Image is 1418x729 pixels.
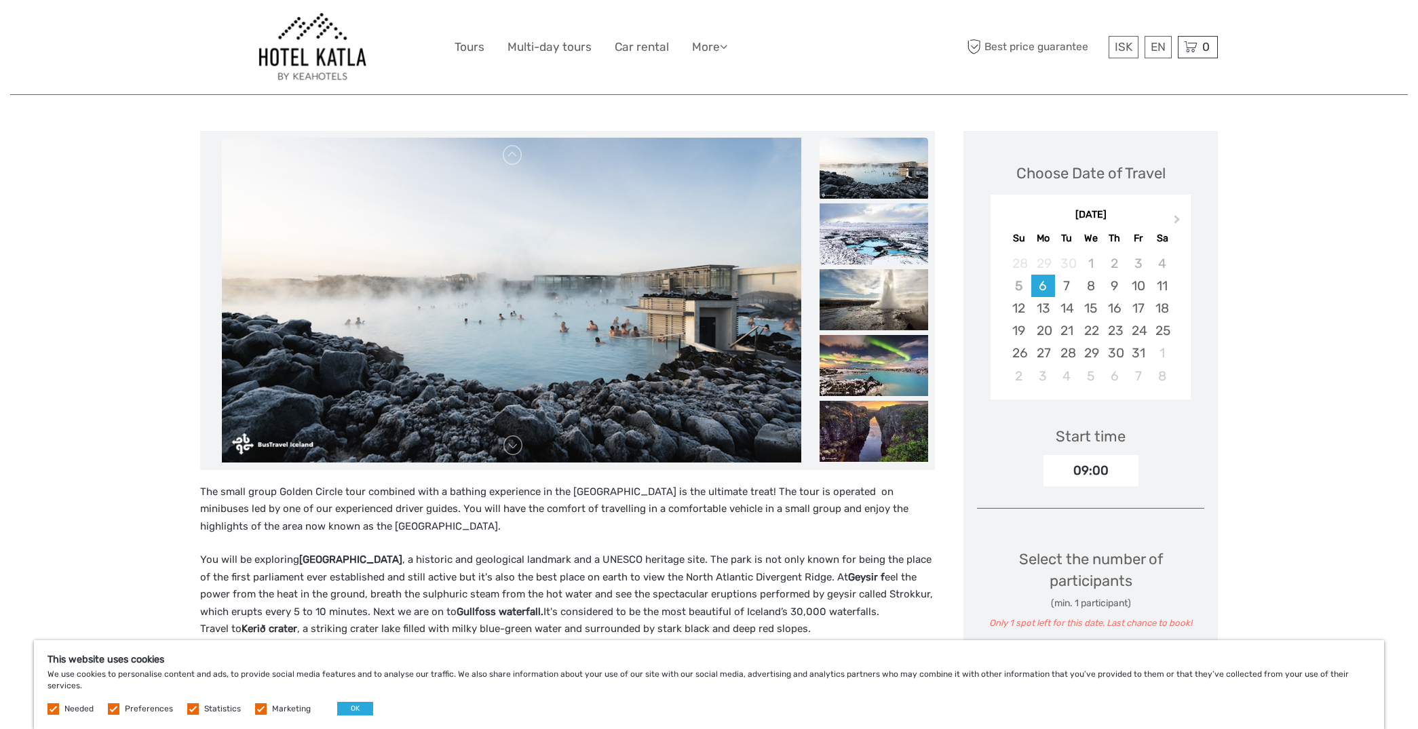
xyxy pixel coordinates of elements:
[820,269,928,330] img: 6e04dd7c0e4d4fc499d456a8b0d64eb9_slider_thumbnail.jpeg
[692,37,727,57] a: More
[1079,319,1103,342] div: Choose Wednesday, October 22nd, 2025
[1103,365,1126,387] div: Choose Thursday, November 6th, 2025
[1031,365,1055,387] div: Choose Monday, November 3rd, 2025
[1168,212,1189,233] button: Next Month
[1031,229,1055,248] div: Mo
[1016,163,1166,184] div: Choose Date of Travel
[1150,252,1174,275] div: Not available Saturday, October 4th, 2025
[820,138,928,199] img: 48cb146e002b48cdac539cb9429ec25b_slider_thumbnail.jpeg
[1126,275,1150,297] div: Choose Friday, October 10th, 2025
[1126,252,1150,275] div: Not available Friday, October 3rd, 2025
[1055,365,1079,387] div: Choose Tuesday, November 4th, 2025
[1055,275,1079,297] div: Choose Tuesday, October 7th, 2025
[1150,229,1174,248] div: Sa
[1103,342,1126,364] div: Choose Thursday, October 30th, 2025
[1043,455,1138,486] div: 09:00
[1079,342,1103,364] div: Choose Wednesday, October 29th, 2025
[1055,252,1079,275] div: Not available Tuesday, September 30th, 2025
[1150,297,1174,319] div: Choose Saturday, October 18th, 2025
[991,208,1191,222] div: [DATE]
[963,36,1105,58] span: Best price guarantee
[1150,342,1174,364] div: Choose Saturday, November 1st, 2025
[125,703,173,715] label: Preferences
[848,571,885,583] strong: Geysir f
[1126,229,1150,248] div: Fr
[1007,319,1031,342] div: Choose Sunday, October 19th, 2025
[1103,319,1126,342] div: Choose Thursday, October 23rd, 2025
[1126,319,1150,342] div: Choose Friday, October 24th, 2025
[1031,297,1055,319] div: Choose Monday, October 13th, 2025
[1079,365,1103,387] div: Choose Wednesday, November 5th, 2025
[1150,319,1174,342] div: Choose Saturday, October 25th, 2025
[1031,275,1055,297] div: Choose Monday, October 6th, 2025
[1056,426,1126,447] div: Start time
[615,37,669,57] a: Car rental
[1055,229,1079,248] div: Tu
[242,623,297,635] strong: Kerið crater
[1007,252,1031,275] div: Not available Sunday, September 28th, 2025
[337,702,373,715] button: OK
[1079,275,1103,297] div: Choose Wednesday, October 8th, 2025
[1007,229,1031,248] div: Su
[1031,319,1055,342] div: Choose Monday, October 20th, 2025
[1103,229,1126,248] div: Th
[820,401,928,462] img: cab6d99a5bd74912b036808e1cb13ef3_slider_thumbnail.jpeg
[1007,365,1031,387] div: Choose Sunday, November 2nd, 2025
[222,138,801,463] img: 48cb146e002b48cdac539cb9429ec25b_main_slider.jpeg
[299,553,402,566] strong: [GEOGRAPHIC_DATA]
[34,640,1384,729] div: We use cookies to personalise content and ads, to provide social media features and to analyse ou...
[1079,297,1103,319] div: Choose Wednesday, October 15th, 2025
[507,37,592,57] a: Multi-day tours
[256,10,369,84] img: 462-d497edbe-725d-445a-8006-b08859142f12_logo_big.jpg
[820,335,928,396] img: 78f1bb707dad47c09db76e797c3c6590_slider_thumbnail.jpeg
[1007,275,1031,297] div: Not available Sunday, October 5th, 2025
[457,606,543,618] strong: Gullfoss waterfall.
[977,617,1204,630] div: Only 1 spot left for this date. Last chance to book!
[1031,342,1055,364] div: Choose Monday, October 27th, 2025
[1150,275,1174,297] div: Choose Saturday, October 11th, 2025
[1007,297,1031,319] div: Choose Sunday, October 12th, 2025
[995,252,1186,387] div: month 2025-10
[977,597,1204,610] div: (min. 1 participant)
[820,203,928,264] img: 5d15484774a24c969ea176960bff7f4c_slider_thumbnail.jpeg
[1103,297,1126,319] div: Choose Thursday, October 16th, 2025
[1079,252,1103,275] div: Not available Wednesday, October 1st, 2025
[1115,40,1132,54] span: ISK
[1145,36,1172,58] div: EN
[1200,40,1212,54] span: 0
[1007,342,1031,364] div: Choose Sunday, October 26th, 2025
[204,703,241,715] label: Statistics
[1126,297,1150,319] div: Choose Friday, October 17th, 2025
[47,654,1371,665] h5: This website uses cookies
[272,703,311,715] label: Marketing
[1055,319,1079,342] div: Choose Tuesday, October 21st, 2025
[64,703,94,715] label: Needed
[455,37,484,57] a: Tours
[1031,252,1055,275] div: Not available Monday, September 29th, 2025
[1055,297,1079,319] div: Choose Tuesday, October 14th, 2025
[1126,342,1150,364] div: Choose Friday, October 31st, 2025
[1103,252,1126,275] div: Not available Thursday, October 2nd, 2025
[1079,229,1103,248] div: We
[977,549,1204,630] div: Select the number of participants
[1055,342,1079,364] div: Choose Tuesday, October 28th, 2025
[1150,365,1174,387] div: Choose Saturday, November 8th, 2025
[1103,275,1126,297] div: Choose Thursday, October 9th, 2025
[200,484,935,536] p: The small group Golden Circle tour combined with a bathing experience in the [GEOGRAPHIC_DATA] is...
[1126,365,1150,387] div: Choose Friday, November 7th, 2025
[200,551,935,638] p: You will be exploring , a historic and geological landmark and a UNESCO heritage site. The park i...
